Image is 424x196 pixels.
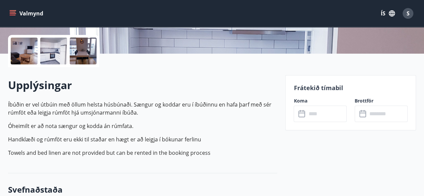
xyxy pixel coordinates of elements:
p: Íbúðin er vel útbúin með öllum helsta húsbúnaði. Sængur og koddar eru í íbúðinnu en hafa þarf með... [8,101,277,117]
label: Brottför [355,97,408,104]
p: Handklæði og rúmföt eru ekki til staðar en hægt er að leigja í bókunar ferlinu [8,135,277,143]
button: S [400,5,416,21]
h2: Upplýsingar [8,78,277,92]
p: Óheimilt er að nota sængur og kodda án rúmfata. [8,122,277,130]
h3: Svefnaðstaða [8,184,277,195]
p: Towels and bed linen are not provided but can be rented in the booking process [8,149,277,157]
p: Frátekið tímabil [294,83,408,92]
span: S [407,10,410,17]
button: ÍS [377,7,399,19]
label: Koma [294,97,347,104]
button: menu [8,7,46,19]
